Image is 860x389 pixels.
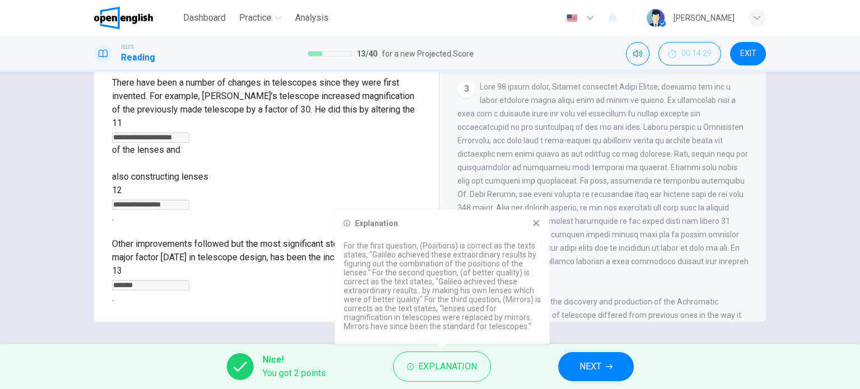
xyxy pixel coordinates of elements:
[357,47,377,60] span: 13 / 40
[121,51,155,64] h1: Reading
[112,185,122,195] span: 12
[658,42,721,65] div: Hide
[579,359,601,374] span: NEXT
[457,80,475,98] div: 3
[382,47,474,60] span: for a new Projected Score
[647,9,665,27] img: Profile picture
[263,353,326,367] span: Nice!
[112,133,189,143] input: positions; positioning
[263,367,326,380] span: You got 2 points
[565,14,579,22] img: en
[112,265,122,276] span: 13
[94,7,153,29] img: OpenEnglish logo
[626,42,649,65] div: Mute
[740,49,756,58] span: EXIT
[112,238,417,263] span: Other improvements followed but the most significant step forward, and still a major factor [DATE...
[112,200,189,210] input: of better quality
[112,77,415,115] span: There have been a number of changes in telescopes since they were first invented. For example, [P...
[674,11,735,25] div: [PERSON_NAME]
[681,49,712,58] span: 00:14:29
[112,212,114,222] span: .
[121,43,134,51] span: IELTS
[183,11,226,25] span: Dashboard
[112,118,122,128] span: 11
[457,82,749,279] span: Lore 98 ipsum dolor, Sitamet consectet Adipi Elitse, doeiusmo tem inc u labor etdolore magna aliq...
[112,292,114,303] span: .
[112,280,189,290] input: mirrors
[295,11,329,25] span: Analysis
[239,11,272,25] span: Practice
[112,144,180,155] span: of the lenses and
[418,359,477,374] span: Explanation
[112,171,208,182] span: also constructing lenses
[355,219,398,228] h6: Explanation
[344,241,541,331] p: For the first question, (Positions) is correct as the texts states, "Galileo achieved these extra...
